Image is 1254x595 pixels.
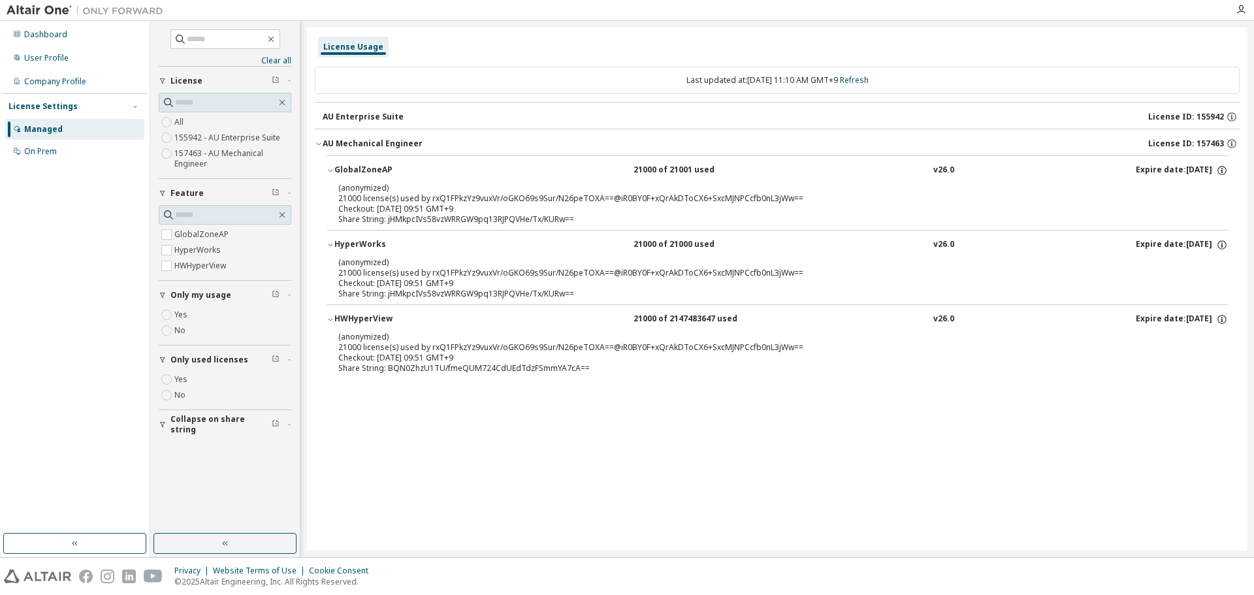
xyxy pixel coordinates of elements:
[272,76,280,86] span: Clear filter
[174,258,229,274] label: HWHyperView
[79,570,93,583] img: facebook.svg
[338,182,1185,193] p: (anonymized)
[338,214,1185,225] div: Share String: jHMkpcIVs58vzWRRGW9pq13RJPQVHe/Tx/KURw==
[159,67,291,95] button: License
[634,239,751,251] div: 21000 of 21000 used
[8,101,78,112] div: License Settings
[338,257,1185,278] div: 21000 license(s) used by rxQ1FPkzYz9vuxVr/oGKO69s9Sur/N26peTOXA==@iR0BY0F+xQrAkDToCX6+SxcMJNPCcfb...
[24,76,86,87] div: Company Profile
[315,129,1240,158] button: AU Mechanical EngineerLicense ID: 157463
[338,257,1185,268] p: (anonymized)
[323,138,423,149] div: AU Mechanical Engineer
[338,331,1185,342] p: (anonymized)
[1148,138,1224,149] span: License ID: 157463
[1148,112,1224,122] span: License ID: 155942
[634,165,751,176] div: 21000 of 21001 used
[24,146,57,157] div: On Prem
[174,146,291,172] label: 157463 - AU Mechanical Engineer
[159,56,291,66] a: Clear all
[338,182,1185,204] div: 21000 license(s) used by rxQ1FPkzYz9vuxVr/oGKO69s9Sur/N26peTOXA==@iR0BY0F+xQrAkDToCX6+SxcMJNPCcfb...
[174,242,223,258] label: HyperWorks
[170,355,248,365] span: Only used licenses
[338,353,1185,363] div: Checkout: [DATE] 09:51 GMT+9
[144,570,163,583] img: youtube.svg
[170,188,204,199] span: Feature
[334,314,452,325] div: HWHyperView
[4,570,71,583] img: altair_logo.svg
[101,570,114,583] img: instagram.svg
[309,566,376,576] div: Cookie Consent
[159,281,291,310] button: Only my usage
[933,314,954,325] div: v26.0
[272,290,280,300] span: Clear filter
[338,278,1185,289] div: Checkout: [DATE] 09:51 GMT+9
[327,305,1228,334] button: HWHyperView21000 of 2147483647 usedv26.0Expire date:[DATE]
[122,570,136,583] img: linkedin.svg
[159,410,291,439] button: Collapse on share string
[323,103,1240,131] button: AU Enterprise SuiteLicense ID: 155942
[24,29,67,40] div: Dashboard
[933,165,954,176] div: v26.0
[1136,165,1228,176] div: Expire date: [DATE]
[840,74,869,86] a: Refresh
[174,566,213,576] div: Privacy
[1136,239,1228,251] div: Expire date: [DATE]
[323,112,404,122] div: AU Enterprise Suite
[334,239,452,251] div: HyperWorks
[315,67,1240,94] div: Last updated at: [DATE] 11:10 AM GMT+9
[213,566,309,576] div: Website Terms of Use
[272,355,280,365] span: Clear filter
[159,179,291,208] button: Feature
[327,231,1228,259] button: HyperWorks21000 of 21000 usedv26.0Expire date:[DATE]
[174,130,283,146] label: 155942 - AU Enterprise Suite
[272,419,280,430] span: Clear filter
[24,53,69,63] div: User Profile
[174,372,190,387] label: Yes
[24,124,63,135] div: Managed
[159,346,291,374] button: Only used licenses
[634,314,751,325] div: 21000 of 2147483647 used
[174,307,190,323] label: Yes
[323,42,383,52] div: License Usage
[170,76,202,86] span: License
[334,165,452,176] div: GlobalZoneAP
[174,323,188,338] label: No
[338,289,1185,299] div: Share String: jHMkpcIVs58vzWRRGW9pq13RJPQVHe/Tx/KURw==
[174,576,376,587] p: © 2025 Altair Engineering, Inc. All Rights Reserved.
[170,414,272,435] span: Collapse on share string
[174,227,231,242] label: GlobalZoneAP
[338,204,1185,214] div: Checkout: [DATE] 09:51 GMT+9
[170,290,231,300] span: Only my usage
[7,4,170,17] img: Altair One
[933,239,954,251] div: v26.0
[1136,314,1228,325] div: Expire date: [DATE]
[338,331,1185,353] div: 21000 license(s) used by rxQ1FPkzYz9vuxVr/oGKO69s9Sur/N26peTOXA==@iR0BY0F+xQrAkDToCX6+SxcMJNPCcfb...
[272,188,280,199] span: Clear filter
[338,363,1185,374] div: Share String: BQN0ZhzU1TU/fmeQUM724CdUEdTdzFSmmYA7cA==
[327,156,1228,185] button: GlobalZoneAP21000 of 21001 usedv26.0Expire date:[DATE]
[174,114,186,130] label: All
[174,387,188,403] label: No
